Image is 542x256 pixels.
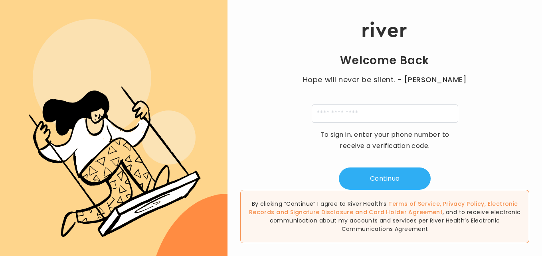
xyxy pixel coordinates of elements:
p: Hope will never be silent. [295,74,475,85]
button: Continue [339,167,431,190]
a: Privacy Policy [443,200,485,208]
p: To sign in, enter your phone number to receive a verification code. [315,129,455,152]
a: Electronic Records and Signature Disclosure [249,200,518,216]
span: - [PERSON_NAME] [397,74,467,85]
a: Terms of Service [388,200,440,208]
a: Card Holder Agreement [369,208,443,216]
div: By clicking “Continue” I agree to River Health’s [240,190,529,243]
span: , and to receive electronic communication about my accounts and services per River Health’s Elect... [270,208,521,233]
h1: Welcome Back [340,53,429,68]
span: , , and [249,200,518,216]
